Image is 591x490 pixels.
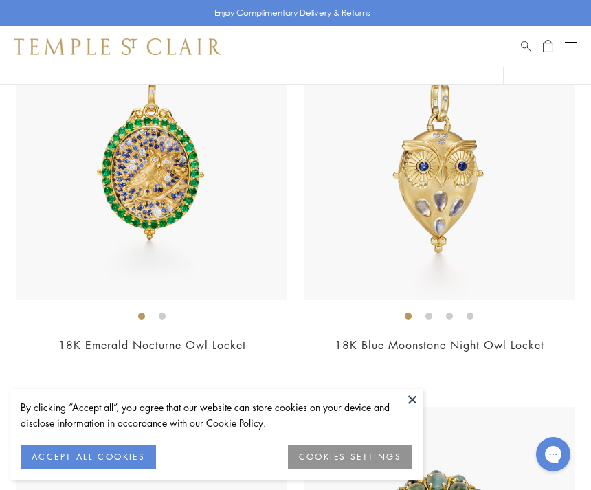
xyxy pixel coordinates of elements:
img: 18K Emerald Nocturne Owl Locket [16,30,287,300]
a: 18K Emerald Nocturne Owl Locket [58,337,246,353]
div: By clicking “Accept all”, you agree that our website can store cookies on your device and disclos... [21,399,412,431]
a: 18K Blue Moonstone Night Owl Locket [335,337,544,353]
iframe: Gorgias live chat messenger [529,432,577,476]
button: ACCEPT ALL COOKIES [21,445,156,469]
button: COOKIES SETTINGS [288,445,412,469]
a: Search [521,38,531,55]
img: P34614-OWLOCBM [304,30,575,300]
p: Enjoy Complimentary Delivery & Returns [214,6,370,20]
img: Temple St. Clair [14,38,221,55]
button: Open navigation [565,38,577,55]
a: Open Shopping Bag [543,38,553,55]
